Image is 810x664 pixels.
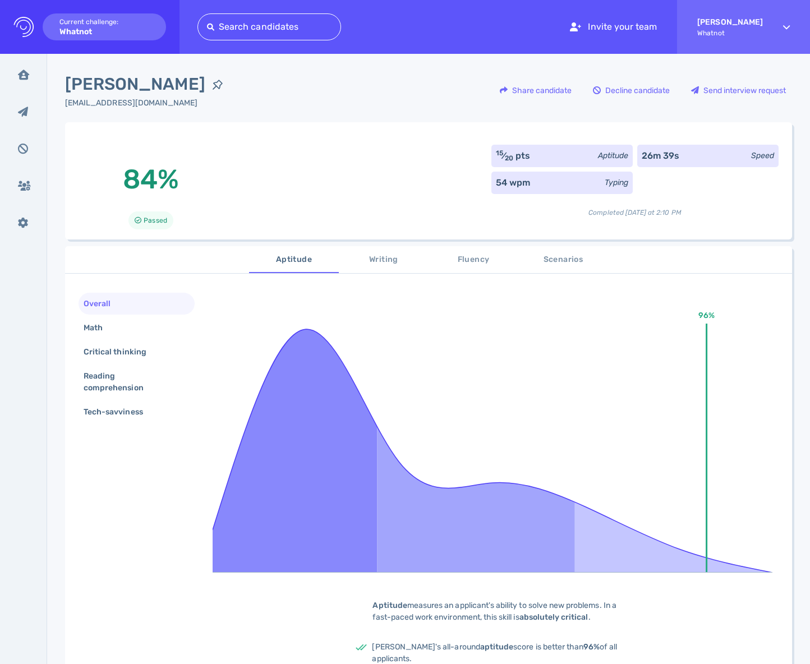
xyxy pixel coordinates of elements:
[519,612,588,622] b: absolutely critical
[81,320,116,336] div: Math
[435,253,512,267] span: Fluency
[81,368,183,396] div: Reading comprehension
[642,149,679,163] div: 26m 39s
[256,253,332,267] span: Aptitude
[605,177,628,188] div: Typing
[144,214,167,227] span: Passed
[751,150,774,162] div: Speed
[81,344,160,360] div: Critical thinking
[372,601,407,610] b: Aptitude
[355,600,636,623] div: measures an applicant's ability to solve new problems. In a fast-paced work environment, this ski...
[81,404,157,420] div: Tech-savviness
[494,77,577,103] div: Share candidate
[372,642,616,663] span: [PERSON_NAME]'s all-around score is better than of all applicants.
[598,150,628,162] div: Aptitude
[525,253,601,267] span: Scenarios
[480,642,513,652] b: aptitude
[697,29,763,37] span: Whatnot
[587,77,676,104] button: Decline candidate
[496,176,530,190] div: 54 wpm
[685,77,792,104] button: Send interview request
[65,72,205,97] span: [PERSON_NAME]
[494,77,578,104] button: Share candidate
[65,97,230,109] div: Click to copy the email address
[491,199,779,218] div: Completed [DATE] at 2:10 PM
[505,154,513,162] sub: 20
[698,311,715,320] text: 96%
[697,17,763,27] strong: [PERSON_NAME]
[587,77,675,103] div: Decline candidate
[81,296,124,312] div: Overall
[685,77,791,103] div: Send interview request
[583,642,600,652] b: 96%
[496,149,531,163] div: ⁄ pts
[346,253,422,267] span: Writing
[123,163,179,195] span: 84%
[496,149,503,157] sup: 15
